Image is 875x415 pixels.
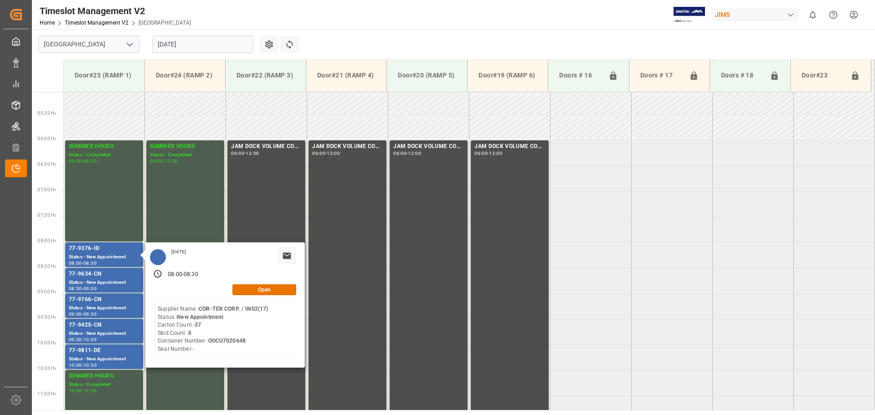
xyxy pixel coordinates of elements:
[711,6,803,23] button: JIMS
[69,261,82,265] div: 08:00
[37,213,56,218] span: 07:30 Hr
[69,295,139,304] div: 77-9766-CN
[393,151,407,155] div: 06:00
[556,67,604,84] div: Doors # 16
[69,338,82,342] div: 09:30
[69,279,139,287] div: Status - New Appointment
[312,151,325,155] div: 06:00
[82,287,83,291] div: -
[150,159,163,163] div: 06:00
[69,151,139,159] div: Status - Completed
[37,366,56,371] span: 10:30 Hr
[71,67,137,84] div: Door#25 (RAMP 1)
[312,142,383,151] div: JAM DOCK VOLUME CONTROL
[82,312,83,316] div: -
[69,346,139,355] div: 77-9811-DE
[37,391,56,396] span: 11:00 Hr
[325,151,327,155] div: -
[717,67,766,84] div: Doors # 18
[65,20,129,26] a: Timeslot Management V2
[163,159,165,163] div: -
[69,330,139,338] div: Status - New Appointment
[69,159,82,163] div: 06:00
[69,312,82,316] div: 09:00
[123,37,136,51] button: open menu
[231,142,302,151] div: JAM DOCK VOLUME CONTROL
[69,381,139,389] div: Status - Completed
[83,389,97,393] div: 12:00
[83,312,97,316] div: 09:30
[83,338,97,342] div: 10:00
[158,305,268,353] div: Supplier Name - Status - Carton Count - Skid Count - Container Number - Seal Number -
[82,159,83,163] div: -
[407,151,408,155] div: -
[798,67,847,84] div: Door#23
[69,355,139,363] div: Status - New Appointment
[246,151,259,155] div: 12:00
[69,372,139,381] div: SUMMER HOURS
[37,315,56,320] span: 09:30 Hr
[474,142,545,151] div: JAM DOCK VOLUME CONTROL
[37,187,56,192] span: 07:00 Hr
[83,159,97,163] div: 08:00
[37,238,56,243] span: 08:00 Hr
[82,338,83,342] div: -
[37,136,56,141] span: 06:00 Hr
[182,271,184,279] div: -
[150,142,221,151] div: SUMMER HOURS
[408,151,421,155] div: 12:00
[231,151,244,155] div: 06:00
[165,159,178,163] div: 12:00
[69,287,82,291] div: 08:30
[152,67,218,84] div: Door#24 (RAMP 2)
[314,67,379,84] div: Door#21 (RAMP 4)
[40,4,191,18] div: Timeslot Management V2
[168,271,182,279] div: 08:00
[40,20,55,26] a: Home
[69,389,82,393] div: 10:30
[488,151,489,155] div: -
[803,5,823,25] button: show 0 new notifications
[637,67,685,84] div: Doors # 17
[82,363,83,367] div: -
[37,264,56,269] span: 08:30 Hr
[82,389,83,393] div: -
[37,162,56,167] span: 06:30 Hr
[184,271,198,279] div: 08:30
[37,340,56,345] span: 10:00 Hr
[489,151,502,155] div: 12:00
[195,322,201,328] b: 37
[69,244,139,253] div: 77-9376-ID
[233,67,299,84] div: Door#22 (RAMP 3)
[152,36,253,53] input: DD.MM.YYYY
[69,304,139,312] div: Status - New Appointment
[394,67,460,84] div: Door#20 (RAMP 5)
[69,270,139,279] div: 77-9634-CN
[69,321,139,330] div: 77-9425-CN
[475,67,540,84] div: Door#19 (RAMP 6)
[244,151,246,155] div: -
[69,253,139,261] div: Status - New Appointment
[150,151,221,159] div: Status - Completed
[83,261,97,265] div: 08:30
[327,151,340,155] div: 12:00
[82,261,83,265] div: -
[69,363,82,367] div: 10:00
[37,289,56,294] span: 09:00 Hr
[38,36,139,53] input: Type to search/select
[37,111,56,116] span: 05:30 Hr
[69,142,139,151] div: SUMMER HOURS
[823,5,844,25] button: Help Center
[83,363,97,367] div: 10:30
[711,8,799,21] div: JIMS
[232,284,296,295] button: Open
[83,287,97,291] div: 09:00
[199,306,268,312] b: COR-TEK CORP. / IN02(17)
[188,330,191,336] b: 5
[177,314,223,320] b: New Appointment
[674,7,705,23] img: Exertis%20JAM%20-%20Email%20Logo.jpg_1722504956.jpg
[208,338,246,344] b: OOCU7020648
[393,142,464,151] div: JAM DOCK VOLUME CONTROL
[168,249,189,255] div: [DATE]
[474,151,488,155] div: 06:00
